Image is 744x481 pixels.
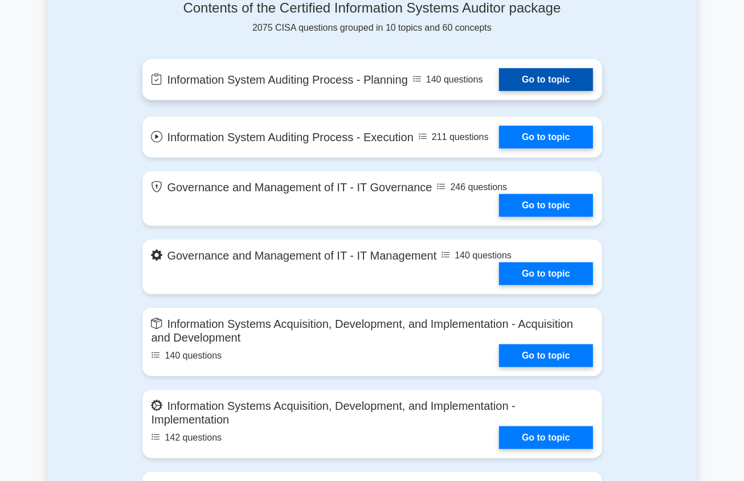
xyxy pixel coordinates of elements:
a: Go to topic [499,426,592,449]
a: Go to topic [499,194,592,217]
a: Go to topic [499,344,592,367]
a: Go to topic [499,126,592,149]
a: Go to topic [499,68,592,91]
a: Go to topic [499,262,592,285]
